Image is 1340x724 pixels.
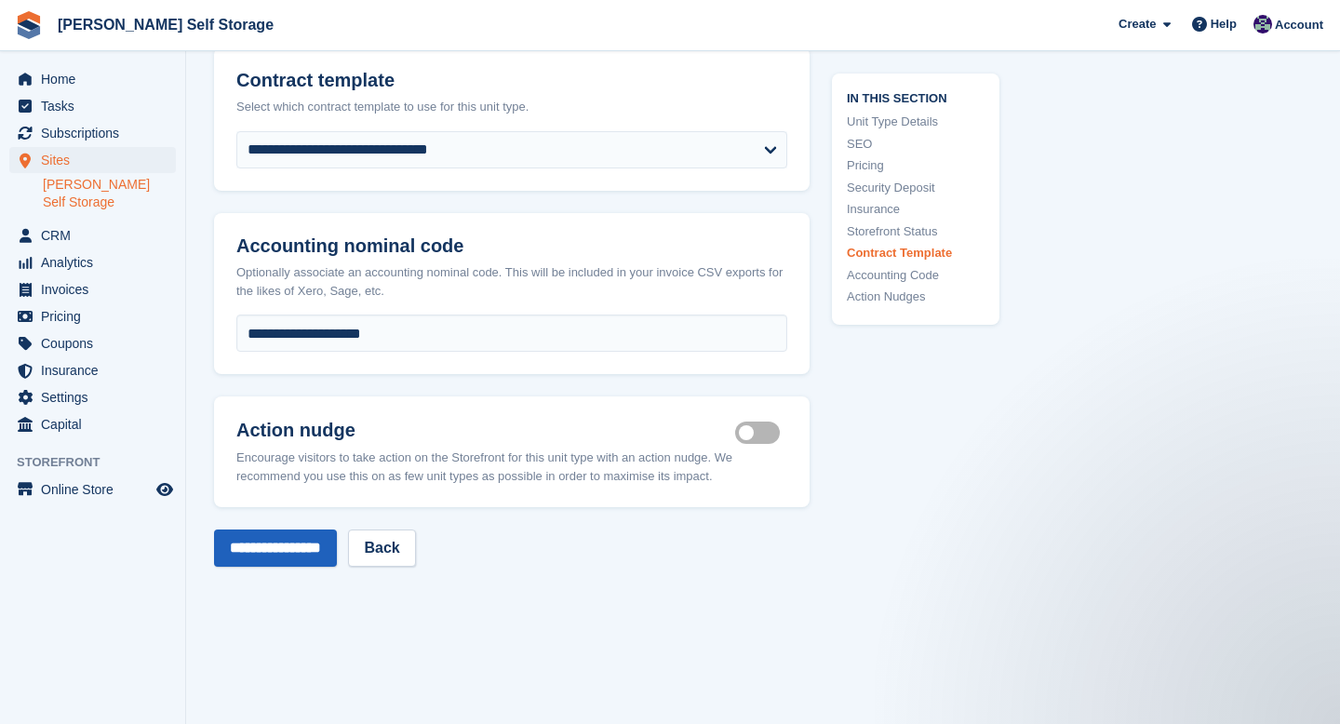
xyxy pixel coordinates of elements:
[41,120,153,146] span: Subscriptions
[1275,16,1323,34] span: Account
[236,98,787,116] div: Select which contract template to use for this unit type.
[154,478,176,501] a: Preview store
[41,276,153,302] span: Invoices
[9,330,176,356] a: menu
[17,453,185,472] span: Storefront
[50,9,281,40] a: [PERSON_NAME] Self Storage
[236,419,735,441] h2: Action nudge
[41,476,153,503] span: Online Store
[847,265,985,284] a: Accounting Code
[41,384,153,410] span: Settings
[9,222,176,248] a: menu
[15,11,43,39] img: stora-icon-8386f47178a22dfd0bd8f6a31ec36ba5ce8667c1dd55bd0f319d3a0aa187defe.svg
[1211,15,1237,34] span: Help
[9,120,176,146] a: menu
[236,263,787,300] div: Optionally associate an accounting nominal code. This will be included in your invoice CSV export...
[847,288,985,306] a: Action Nudges
[847,156,985,175] a: Pricing
[41,93,153,119] span: Tasks
[847,134,985,153] a: SEO
[1253,15,1272,34] img: Matthew Jones
[1119,15,1156,34] span: Create
[847,87,985,105] span: In this section
[43,176,176,211] a: [PERSON_NAME] Self Storage
[9,303,176,329] a: menu
[9,476,176,503] a: menu
[41,147,153,173] span: Sites
[9,411,176,437] a: menu
[847,200,985,219] a: Insurance
[41,411,153,437] span: Capital
[9,357,176,383] a: menu
[236,449,787,485] div: Encourage visitors to take action on the Storefront for this unit type with an action nudge. We r...
[9,384,176,410] a: menu
[236,235,787,257] h2: Accounting nominal code
[348,530,415,567] a: Back
[41,249,153,275] span: Analytics
[41,330,153,356] span: Coupons
[847,178,985,196] a: Security Deposit
[9,93,176,119] a: menu
[9,276,176,302] a: menu
[9,147,176,173] a: menu
[735,432,787,435] label: Is active
[236,70,787,91] h2: Contract template
[41,66,153,92] span: Home
[847,221,985,240] a: Storefront Status
[9,249,176,275] a: menu
[9,66,176,92] a: menu
[847,113,985,131] a: Unit Type Details
[41,357,153,383] span: Insurance
[847,244,985,262] a: Contract Template
[41,222,153,248] span: CRM
[41,303,153,329] span: Pricing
